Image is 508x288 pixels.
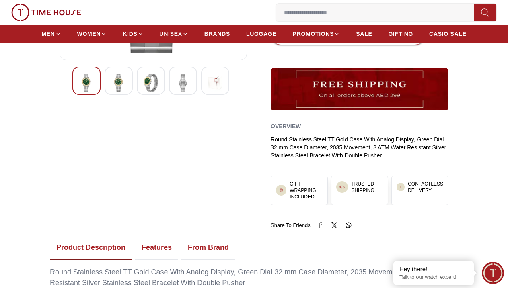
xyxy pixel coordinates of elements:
[41,30,55,38] span: MEN
[111,74,126,92] img: ECSTACY Women Analog Green Dial Watch - E24502-SBSHG
[11,4,81,21] img: ...
[160,27,188,41] a: UNISEX
[271,221,311,229] span: Share To Friends
[293,27,340,41] a: PROMOTIONS
[181,235,235,260] button: From Brand
[204,27,230,41] a: BRANDS
[271,135,448,159] div: Round Stainless Steel TT Gold Case With Analog Display, Green Dial 32 mm Case Diameter, 2035 Move...
[208,74,222,92] img: ECSTACY Women Analog Green Dial Watch - E24502-SBSHG
[408,181,443,194] h3: CONTACTLESS DELIVERY
[388,30,413,38] span: GIFTING
[204,30,230,38] span: BRANDS
[77,30,101,38] span: WOMEN
[77,27,107,41] a: WOMEN
[246,27,277,41] a: LUGGAGE
[135,235,178,260] button: Features
[176,74,190,92] img: ECSTACY Women Analog Green Dial Watch - E24502-SBSHG
[290,181,323,200] h3: GIFT WRAPPING INCLUDED
[144,74,158,92] img: ECSTACY Women Analog Green Dial Watch - E24502-SBSHG
[356,27,372,41] a: SALE
[279,188,283,192] img: ...
[50,235,132,260] button: Product Description
[41,27,61,41] a: MEN
[79,74,94,92] img: ECSTACY Women Analog Green Dial Watch - E24502-SBSHG
[293,30,334,38] span: PROMOTIONS
[388,27,413,41] a: GIFTING
[271,120,301,132] h2: Overview
[429,27,467,41] a: CASIO SALE
[399,265,468,273] div: Hey there!
[429,30,467,38] span: CASIO SALE
[123,27,143,41] a: KIDS
[160,30,182,38] span: UNISEX
[351,181,383,194] h3: TRUSTED SHIPPING
[399,274,468,281] p: Talk to our watch expert!
[482,262,504,284] div: Chat Widget
[271,68,448,110] img: ...
[246,30,277,38] span: LUGGAGE
[356,30,372,38] span: SALE
[339,184,345,190] img: ...
[123,30,137,38] span: KIDS
[400,186,401,188] img: ...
